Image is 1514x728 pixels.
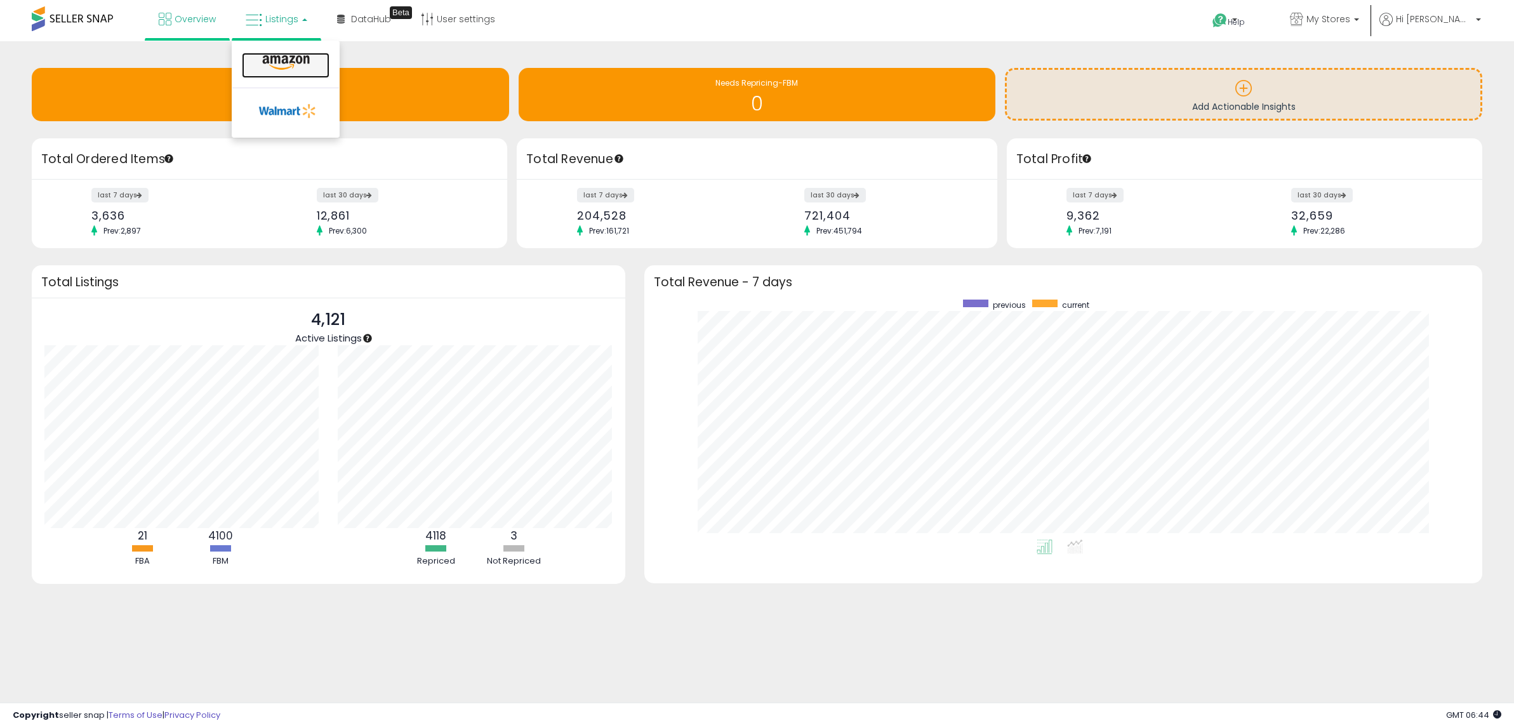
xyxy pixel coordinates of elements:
b: 4118 [425,528,446,543]
h3: Total Revenue - 7 days [654,277,1473,287]
div: Tooltip anchor [613,153,625,164]
div: Repriced [398,555,474,567]
span: Prev: 6,300 [322,225,373,236]
span: Hi [PERSON_NAME] [1396,13,1472,25]
h1: 4100 [38,93,503,114]
h3: Total Listings [41,277,616,287]
span: DataHub [351,13,391,25]
a: Hi [PERSON_NAME] [1379,13,1481,41]
label: last 7 days [577,188,634,202]
b: 21 [138,528,147,543]
span: Prev: 161,721 [583,225,635,236]
label: last 30 days [1291,188,1353,202]
span: previous [993,300,1026,310]
a: Help [1202,3,1270,41]
label: last 7 days [91,188,149,202]
div: Tooltip anchor [390,6,412,19]
div: 3,636 [91,209,260,222]
span: Needs Repricing-FBM [715,77,798,88]
div: FBM [183,555,259,567]
div: 12,861 [317,209,485,222]
p: 4,121 [295,308,362,332]
span: Listings [265,13,298,25]
span: Prev: 7,191 [1072,225,1118,236]
a: Add Actionable Insights [1007,70,1480,119]
div: Not Repriced [476,555,552,567]
span: Overview [175,13,216,25]
div: Tooltip anchor [163,153,175,164]
div: 721,404 [804,209,975,222]
label: last 30 days [804,188,866,202]
a: FBM 4100 [32,68,509,121]
h3: Total Profit [1016,150,1473,168]
div: Tooltip anchor [362,333,373,344]
span: current [1062,300,1089,310]
a: Needs Repricing-FBM 0 [519,68,996,121]
b: 3 [510,528,517,543]
span: My Stores [1306,13,1350,25]
h3: Total Ordered Items [41,150,498,168]
h1: 0 [525,93,990,114]
div: 32,659 [1291,209,1459,222]
div: 9,362 [1066,209,1235,222]
b: 4100 [208,528,233,543]
div: FBA [105,555,181,567]
span: Prev: 2,897 [97,225,147,236]
i: Get Help [1212,13,1228,29]
label: last 7 days [1066,188,1124,202]
span: Prev: 451,794 [810,225,868,236]
div: Tooltip anchor [1081,153,1092,164]
label: last 30 days [317,188,378,202]
div: 204,528 [577,209,748,222]
span: Active Listings [295,331,362,345]
span: Prev: 22,286 [1297,225,1351,236]
h3: Total Revenue [526,150,988,168]
span: Help [1228,17,1245,27]
span: Add Actionable Insights [1192,100,1296,113]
